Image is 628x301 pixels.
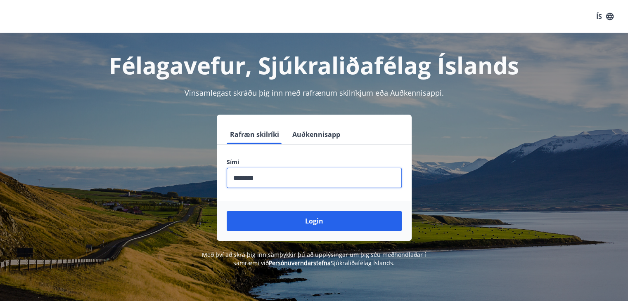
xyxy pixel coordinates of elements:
[227,125,282,144] button: Rafræn skilríki
[227,158,402,166] label: Sími
[289,125,344,144] button: Auðkennisapp
[202,251,426,267] span: Með því að skrá þig inn samþykkir þú að upplýsingar um þig séu meðhöndlaðar í samræmi við Sjúkral...
[27,49,602,81] h1: Félagavefur, Sjúkraliðafélag Íslands
[185,88,444,98] span: Vinsamlegast skráðu þig inn með rafrænum skilríkjum eða Auðkennisappi.
[592,9,618,24] button: ÍS
[269,259,331,267] a: Persónuverndarstefna
[227,211,402,231] button: Login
